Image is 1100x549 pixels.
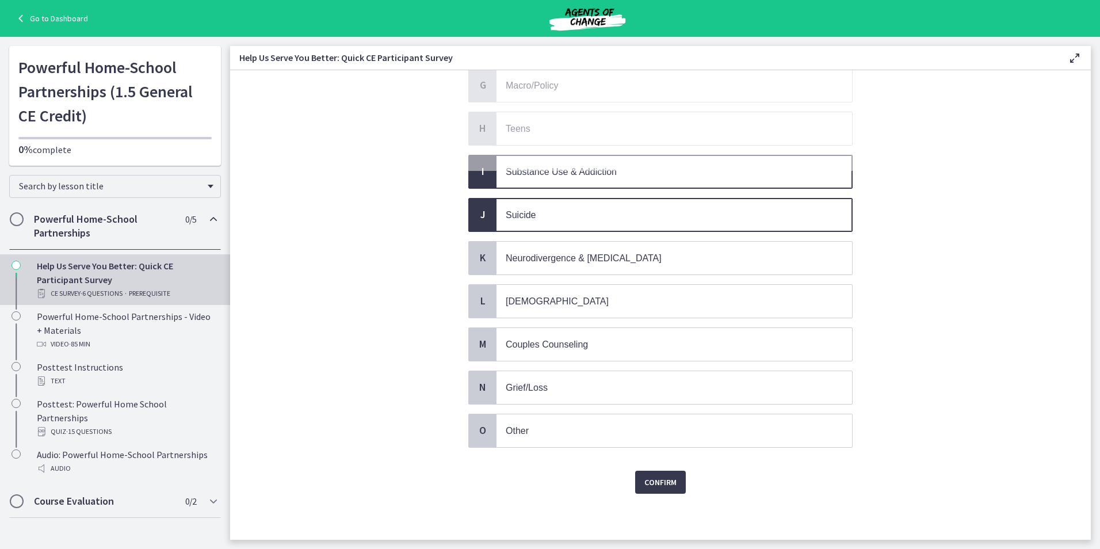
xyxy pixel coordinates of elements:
span: 0 / 2 [185,494,196,508]
div: CE Survey [37,287,216,300]
h2: Powerful Home-School Partnerships [34,212,174,240]
span: PREREQUISITE [129,287,170,300]
div: Search by lesson title [9,175,221,198]
span: · [125,287,127,300]
div: Text [37,374,216,388]
div: Powerful Home-School Partnerships - Video + Materials [37,310,216,351]
div: Audio: Powerful Home-School Partnerships [37,448,216,475]
span: Suicide [506,210,536,220]
img: Agents of Change [518,5,656,32]
div: Posttest: Powerful Home School Partnerships [37,397,216,439]
p: complete [18,143,212,157]
div: Help Us Serve You Better: Quick CE Participant Survey [37,259,216,300]
span: 0% [18,143,33,156]
span: · 6 Questions [81,287,123,300]
h2: Course Evaluation [34,494,174,508]
span: Grief/Loss [506,383,548,392]
span: Neurodivergence & [MEDICAL_DATA] [506,253,662,263]
span: Search by lesson title [19,180,202,192]
span: Substance Use & Addiction [506,167,617,177]
span: Other [506,426,529,436]
span: M [476,337,490,351]
span: N [476,380,490,394]
h3: Help Us Serve You Better: Quick CE Participant Survey [239,51,1049,64]
span: J [476,208,490,222]
div: Quiz [37,425,216,439]
a: Go to Dashboard [14,12,88,25]
span: L [476,294,490,308]
span: Couples Counseling [506,340,588,349]
span: · 15 Questions [66,425,112,439]
span: I [476,165,490,178]
h1: Powerful Home-School Partnerships (1.5 General CE Credit) [18,55,212,128]
span: Confirm [644,475,677,489]
span: 0 / 5 [185,212,196,226]
span: · 85 min [69,337,90,351]
button: Confirm [635,471,686,494]
div: Posttest Instructions [37,360,216,388]
span: K [476,251,490,265]
div: Video [37,337,216,351]
span: O [476,424,490,437]
span: [DEMOGRAPHIC_DATA] [506,296,609,306]
div: Audio [37,462,216,475]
